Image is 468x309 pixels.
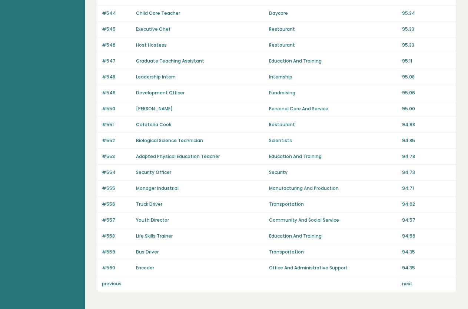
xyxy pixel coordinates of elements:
[269,26,398,33] p: Restaurant
[402,233,451,239] p: 94.56
[102,58,132,64] p: #547
[269,185,398,192] p: Manufacturing And Production
[102,26,132,33] p: #545
[102,74,132,80] p: #548
[402,185,451,192] p: 94.71
[136,105,173,112] a: [PERSON_NAME]
[269,137,398,144] p: Scientists
[136,74,176,80] a: Leadership Intern
[136,153,220,159] a: Adapted Physical Education Teacher
[136,169,171,175] a: Security Officer
[269,121,398,128] p: Restaurant
[102,185,132,192] p: #555
[136,265,154,271] a: Encoder
[102,42,132,48] p: #546
[269,10,398,17] p: Daycare
[102,201,132,208] p: #556
[269,217,398,224] p: Community And Social Service
[269,105,398,112] p: Personal Care And Service
[402,121,451,128] p: 94.98
[269,201,398,208] p: Transportation
[136,249,159,255] a: Bus Driver
[269,233,398,239] p: Education And Training
[102,249,132,255] p: #559
[269,153,398,160] p: Education And Training
[402,74,451,80] p: 95.08
[402,281,412,287] a: next
[102,169,132,176] p: #554
[402,26,451,33] p: 95.33
[402,217,451,224] p: 94.57
[136,201,162,207] a: Truck Driver
[102,217,132,224] p: #557
[269,90,398,96] p: Fundraising
[136,121,171,128] a: Cafeteria Cook
[136,185,179,191] a: Manager Industrial
[269,58,398,64] p: Education And Training
[136,42,167,48] a: Host Hostess
[136,58,204,64] a: Graduate Teaching Assistant
[136,137,203,144] a: Biological Science Technician
[269,42,398,48] p: Restaurant
[102,121,132,128] p: #551
[269,169,398,176] p: Security
[402,169,451,176] p: 94.73
[402,10,451,17] p: 95.34
[102,233,132,239] p: #558
[102,90,132,96] p: #549
[136,10,180,16] a: Child Care Teacher
[102,265,132,271] p: #560
[102,105,132,112] p: #550
[402,249,451,255] p: 94.35
[102,137,132,144] p: #552
[102,10,132,17] p: #544
[269,265,398,271] p: Office And Administrative Support
[402,137,451,144] p: 94.85
[402,58,451,64] p: 95.11
[102,153,132,160] p: #553
[136,26,170,32] a: Executive Chef
[402,42,451,48] p: 95.33
[402,105,451,112] p: 95.00
[402,90,451,96] p: 95.06
[136,233,173,239] a: Life Skills Trainer
[402,265,451,271] p: 94.35
[136,217,169,223] a: Youth Director
[269,74,398,80] p: Internship
[136,90,185,96] a: Development Officer
[402,201,451,208] p: 94.62
[402,153,451,160] p: 94.78
[102,281,122,287] a: previous
[269,249,398,255] p: Transportation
